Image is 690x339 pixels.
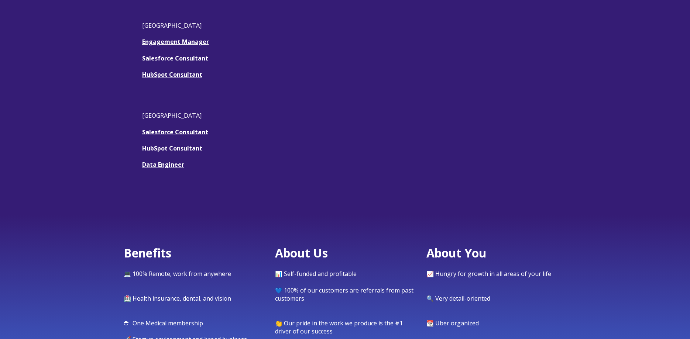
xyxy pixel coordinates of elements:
[142,111,202,120] span: [GEOGRAPHIC_DATA]
[142,128,208,136] a: Salesforce Consultant
[142,70,202,79] a: HubSpot Consultant
[142,21,202,30] span: [GEOGRAPHIC_DATA]
[124,245,171,261] span: Benefits
[426,270,551,278] span: 📈 Hungry for growth in all areas of your life
[426,294,490,302] span: 🔍 Very detail-oriented
[426,245,487,261] span: About You
[275,270,357,278] span: 📊 Self-funded and profitable
[142,160,184,169] a: Data Engineer
[275,245,328,261] span: About Us
[142,144,202,152] a: HubSpot Consultant
[142,54,208,62] a: Salesforce Consultant
[275,286,413,302] span: 💙 100% of our customers are referrals from past customers
[275,319,403,335] span: 👏 Our pride in the work we produce is the #1 driver of our success
[124,294,231,302] span: 🏥 Health insurance, dental, and vision
[426,319,479,327] span: 📆 Uber organized
[124,319,203,327] span: ⛑ One Medical membership
[142,38,209,46] a: Engagement Manager
[124,270,231,278] span: 💻 100% Remote, work from anywhere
